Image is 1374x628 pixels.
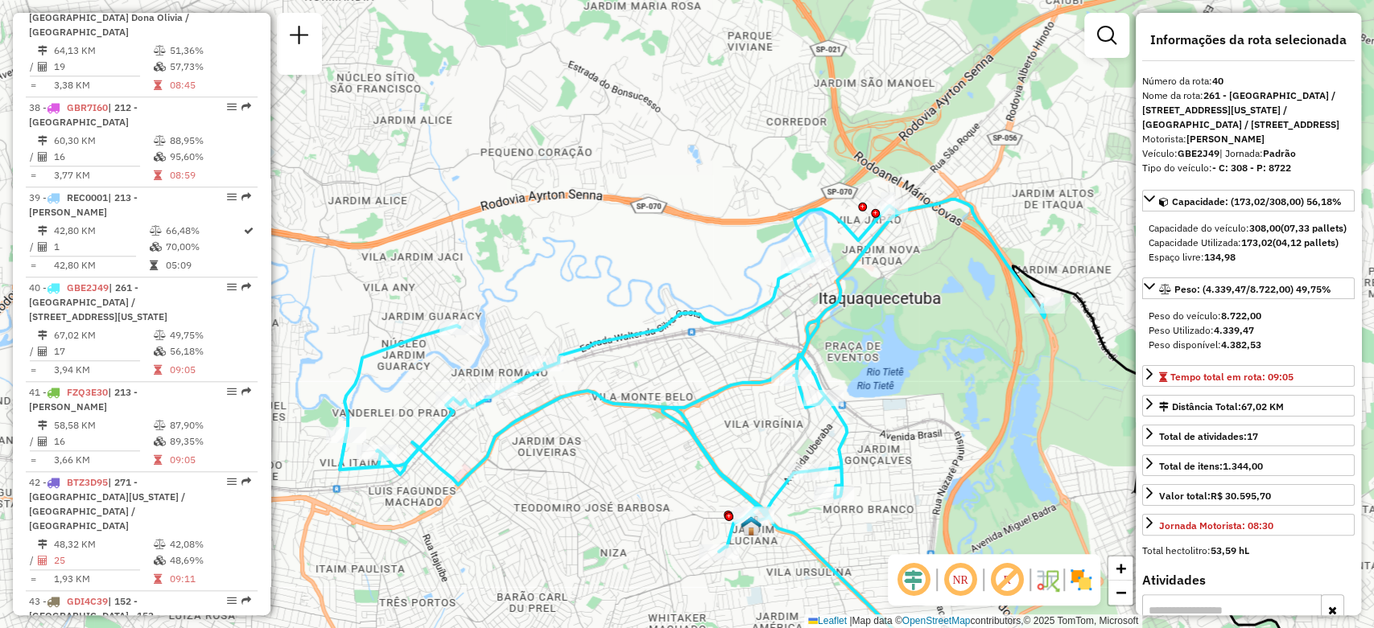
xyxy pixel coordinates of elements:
[1149,310,1261,322] span: Peso do veículo:
[1149,236,1348,250] div: Capacidade Utilizada:
[154,421,166,430] i: % de utilização do peso
[1281,222,1347,234] strong: (07,33 pallets)
[29,343,37,359] td: /
[154,574,162,584] i: Tempo total em rota
[1170,371,1294,383] span: Tempo total em rota: 09:05
[29,59,37,75] td: /
[241,102,251,112] em: Rota exportada
[227,282,237,292] em: Opções
[169,43,250,59] td: 51,36%
[29,571,37,587] td: =
[29,281,167,322] span: | 261 - [GEOGRAPHIC_DATA] / [STREET_ADDRESS][US_STATE]
[29,149,37,165] td: /
[154,62,166,72] i: % de utilização da cubagem
[149,226,161,236] i: % de utilização do peso
[67,191,108,203] span: REC0001
[1068,567,1094,593] img: Exibir/Ocultar setores
[154,152,166,162] i: % de utilização da cubagem
[29,362,37,378] td: =
[1241,400,1284,413] span: 67,02 KM
[38,136,47,146] i: Distância Total
[154,170,162,180] i: Tempo total em rota
[149,242,161,252] i: % de utilização da cubagem
[29,476,185,532] span: 42 -
[241,477,251,486] em: Rota exportada
[1249,222,1281,234] strong: 308,00
[154,365,162,375] i: Tempo total em rota
[227,102,237,112] em: Opções
[1142,425,1355,446] a: Total de atividades:17
[1116,558,1126,578] span: +
[169,59,250,75] td: 57,73%
[53,433,153,449] td: 16
[1149,221,1348,236] div: Capacidade do veículo:
[1149,338,1348,352] div: Peso disponível:
[29,257,37,273] td: =
[1142,74,1355,88] div: Número da rota:
[29,386,138,413] span: 41 -
[154,136,166,146] i: % de utilização do peso
[1221,310,1261,322] strong: 8.722,00
[1159,459,1263,474] div: Total de itens:
[1142,484,1355,506] a: Valor total:R$ 30.595,70
[1241,236,1273,248] strong: 173,02
[53,536,153,552] td: 48,32 KM
[169,417,250,433] td: 87,90%
[1204,251,1236,263] strong: 134,98
[1149,250,1348,265] div: Espaço livre:
[283,19,316,55] a: Nova sessão e pesquisa
[741,515,761,536] img: 631 UDC Light WCL Cidade Kemel
[154,437,166,446] i: % de utilização da cubagem
[1108,581,1133,605] a: Zoom out
[1223,460,1263,472] strong: 1.344,00
[169,433,250,449] td: 89,35%
[1211,490,1271,502] strong: R$ 30.595,70
[29,101,138,128] span: | 212 - [GEOGRAPHIC_DATA]
[67,595,108,607] span: GDI4C39
[53,223,148,239] td: 42,80 KM
[164,239,242,255] td: 70,00%
[38,226,47,236] i: Distância Total
[227,596,237,605] em: Opções
[38,347,47,356] i: Total de Atividades
[1247,430,1258,442] strong: 17
[164,223,242,239] td: 66,48%
[38,46,47,55] i: Distância Total
[67,101,108,113] span: GBR7I60
[1142,514,1355,536] a: Jornada Motorista: 08:30
[53,571,153,587] td: 1,93 KM
[53,133,153,149] td: 60,30 KM
[1178,147,1219,159] strong: GBE2J49
[154,556,166,565] i: % de utilização da cubagem
[29,191,138,218] span: 39 -
[1159,400,1284,414] div: Distância Total:
[38,330,47,340] i: Distância Total
[29,452,37,468] td: =
[154,455,162,465] i: Tempo total em rota
[53,77,153,93] td: 3,38 KM
[1142,132,1355,146] div: Motorista:
[53,59,153,75] td: 19
[53,327,153,343] td: 67,02 KM
[1142,161,1355,175] div: Tipo do veículo:
[169,452,250,468] td: 09:05
[1142,215,1355,271] div: Capacidade: (173,02/308,00) 56,18%
[53,362,153,378] td: 3,94 KM
[38,62,47,72] i: Total de Atividades
[902,615,971,626] a: OpenStreetMap
[67,281,109,293] span: GBE2J49
[894,560,933,599] span: Ocultar deslocamento
[1273,236,1339,248] strong: (04,12 pallets)
[244,226,254,236] i: Rota otimizada
[29,191,138,218] span: | 213 - [PERSON_NAME]
[29,101,138,128] span: 38 -
[1219,147,1296,159] span: | Jornada:
[154,80,162,90] i: Tempo total em rota
[1159,519,1273,533] div: Jornada Motorista: 08:30
[1221,339,1261,351] strong: 4.382,53
[53,239,148,255] td: 1
[38,421,47,430] i: Distância Total
[67,476,108,488] span: BTZ3D95
[1142,395,1355,417] a: Distância Total:67,02 KM
[169,167,250,183] td: 08:59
